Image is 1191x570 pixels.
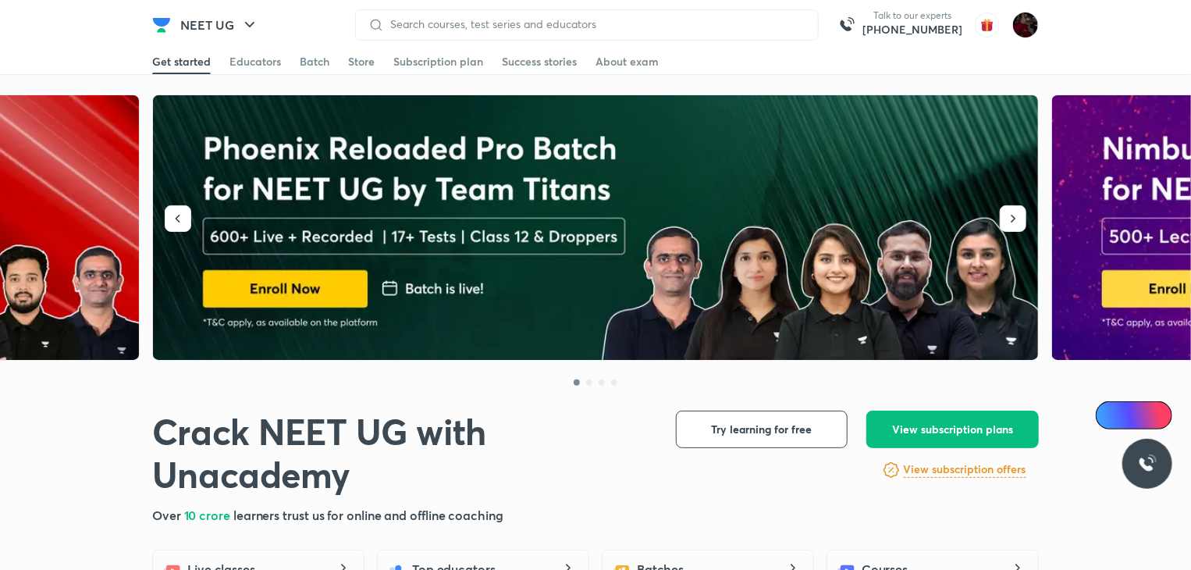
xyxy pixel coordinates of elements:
[233,507,503,523] span: learners trust us for online and offline coaching
[152,54,211,69] div: Get started
[152,507,184,523] span: Over
[1138,454,1157,473] img: ttu
[171,9,268,41] button: NEET UG
[892,422,1013,437] span: View subscription plans
[595,54,659,69] div: About exam
[300,49,329,74] a: Batch
[393,54,483,69] div: Subscription plan
[348,49,375,74] a: Store
[975,12,1000,37] img: avatar
[866,411,1039,448] button: View subscription plans
[862,9,962,22] p: Talk to our experts
[384,18,805,30] input: Search courses, test series and educators
[1096,401,1172,429] a: Ai Doubts
[712,422,812,437] span: Try learning for free
[831,9,862,41] img: call-us
[152,411,651,497] h1: Crack NEET UG with Unacademy
[1012,12,1039,38] img: 🥰kashish🥰 Johari
[1122,409,1163,422] span: Ai Doubts
[676,411,848,448] button: Try learning for free
[904,461,1026,479] a: View subscription offers
[595,49,659,74] a: About exam
[229,49,281,74] a: Educators
[904,461,1026,478] h6: View subscription offers
[348,54,375,69] div: Store
[229,54,281,69] div: Educators
[300,54,329,69] div: Batch
[184,507,233,523] span: 10 crore
[152,16,171,34] img: Company Logo
[502,49,577,74] a: Success stories
[1105,409,1118,422] img: Icon
[152,49,211,74] a: Get started
[502,54,577,69] div: Success stories
[862,22,962,37] a: [PHONE_NUMBER]
[393,49,483,74] a: Subscription plan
